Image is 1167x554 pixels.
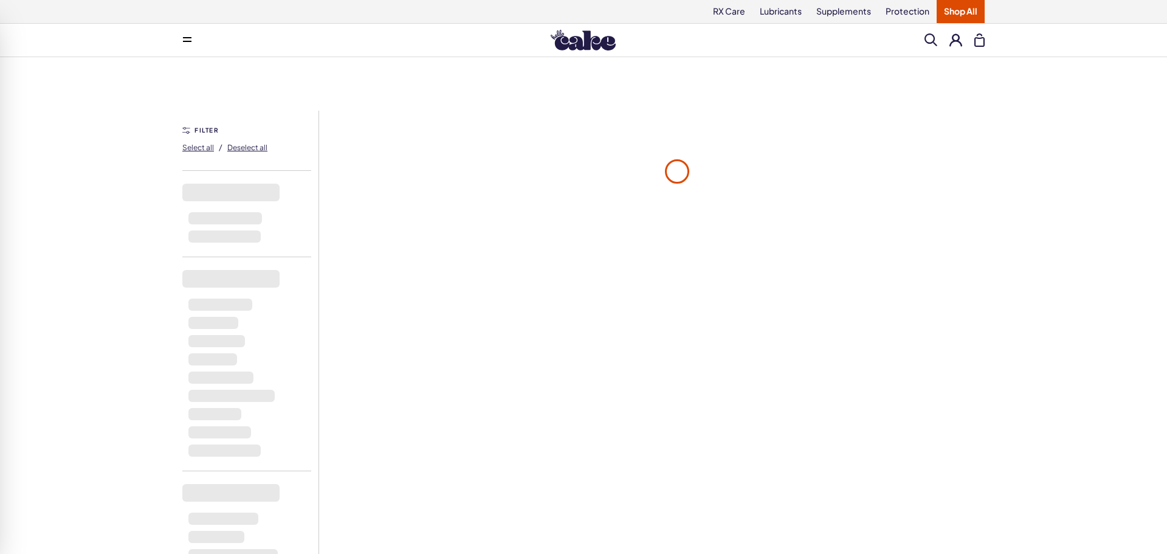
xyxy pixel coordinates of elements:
span: Deselect all [227,143,267,152]
img: Hello Cake [551,30,616,50]
button: Select all [182,137,214,157]
button: Deselect all [227,137,267,157]
span: Select all [182,143,214,152]
span: / [219,142,222,153]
